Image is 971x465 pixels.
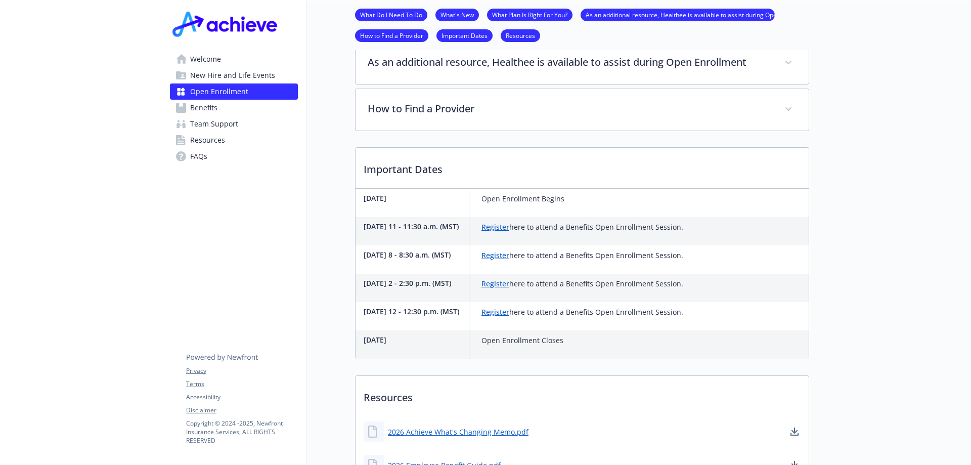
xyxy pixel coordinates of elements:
p: Open Enrollment Closes [481,334,563,347]
a: Privacy [186,366,297,375]
p: [DATE] 11 - 11:30 a.m. (MST) [364,221,465,232]
p: [DATE] 2 - 2:30 p.m. (MST) [364,278,465,288]
div: As an additional resource, Healthee is available to assist during Open Enrollment [356,43,809,84]
a: What Plan Is Right For You? [487,10,572,19]
a: Register [481,222,509,232]
p: [DATE] [364,334,465,345]
a: How to Find a Provider [355,30,428,40]
span: Team Support [190,116,238,132]
a: Register [481,307,509,317]
p: [DATE] 12 - 12:30 p.m. (MST) [364,306,465,317]
span: FAQs [190,148,207,164]
a: As an additional resource, Healthee is available to assist during Open Enrollment [581,10,775,19]
a: FAQs [170,148,298,164]
a: Accessibility [186,393,297,402]
p: Important Dates [356,148,809,185]
a: Register [481,279,509,288]
a: Important Dates [436,30,493,40]
p: here to attend a Benefits Open Enrollment Session. [481,221,683,233]
span: Benefits [190,100,217,116]
a: What's New [435,10,479,19]
a: download document [788,426,801,438]
a: 2026 Achieve What's Changing Memo.pdf [388,427,528,437]
div: How to Find a Provider [356,89,809,131]
a: Benefits [170,100,298,116]
a: New Hire and Life Events [170,67,298,83]
p: Resources [356,376,809,413]
p: here to attend a Benefits Open Enrollment Session. [481,306,683,318]
a: Team Support [170,116,298,132]
a: Disclaimer [186,406,297,415]
a: Register [481,250,509,260]
a: Resources [501,30,540,40]
p: [DATE] 8 - 8:30 a.m. (MST) [364,249,465,260]
p: [DATE] [364,193,465,203]
p: Open Enrollment Begins [481,193,564,205]
span: New Hire and Life Events [190,67,275,83]
span: Welcome [190,51,221,67]
a: Resources [170,132,298,148]
a: Welcome [170,51,298,67]
p: here to attend a Benefits Open Enrollment Session. [481,249,683,262]
p: How to Find a Provider [368,101,772,116]
span: Open Enrollment [190,83,248,100]
a: Terms [186,379,297,389]
a: What Do I Need To Do [355,10,427,19]
p: here to attend a Benefits Open Enrollment Session. [481,278,683,290]
a: Open Enrollment [170,83,298,100]
span: Resources [190,132,225,148]
p: Copyright © 2024 - 2025 , Newfront Insurance Services, ALL RIGHTS RESERVED [186,419,297,445]
p: As an additional resource, Healthee is available to assist during Open Enrollment [368,55,772,70]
